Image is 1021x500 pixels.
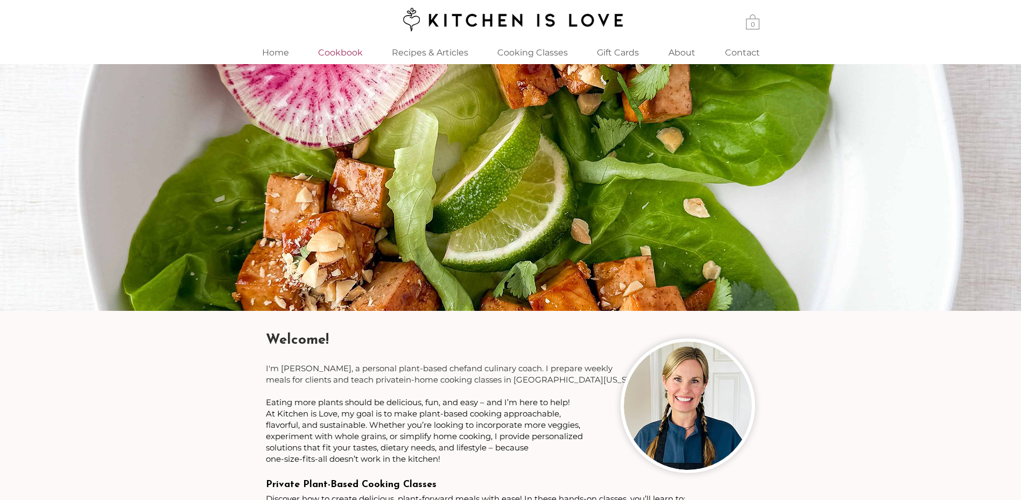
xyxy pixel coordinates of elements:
[582,41,654,64] a: Gift Cards
[266,431,583,441] span: experiment with whole grains, or simplify home cooking, I provide personalized
[266,363,467,373] span: I'm [PERSON_NAME], a personal plant-based chef
[746,13,759,30] a: Cart with 0 items
[483,41,582,64] div: Cooking Classes
[266,420,580,430] span: flavorful, and sustainable. Whether you’re looking to incorporate more veggies,
[720,41,765,64] p: Contact
[266,480,436,490] span: Private Plant-Based Cooking Classes
[396,6,625,33] img: Kitchen is Love logo
[266,408,561,419] span: At Kitchen is Love, my goal is to make plant-based cooking approachable,
[710,41,774,64] a: Contact
[266,374,404,385] span: meals for clients and teach private
[266,397,572,407] span: ​​​​​​​​​​​​
[247,41,304,64] a: Home
[467,363,612,373] span: and culinary coach. I prepare weekly
[592,41,644,64] p: Gift Cards
[266,454,440,464] span: one-size-fits-all doesn’t work in the kitchen!
[654,41,710,64] a: About
[663,41,701,64] p: About
[492,41,573,64] p: Cooking Classes
[257,41,294,64] p: Home
[377,41,483,64] a: Recipes & Articles
[266,397,572,407] span: Eating more plants should be delicious, fun, and easy – and I’m here to help! ​
[247,41,774,64] nav: Site
[750,20,755,29] text: 0
[404,374,651,385] span: in-home cooking classes in [GEOGRAPHIC_DATA][US_STATE].
[266,442,529,453] span: solutions that fit your tastes, dietary needs, and lifestyle – because
[304,41,377,64] a: Cookbook
[386,41,474,64] p: Recipes & Articles
[313,41,368,64] p: Cookbook
[624,342,752,470] img: Woman chef with two braids wearing black apron and smiling.
[266,333,329,348] span: Welcome!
